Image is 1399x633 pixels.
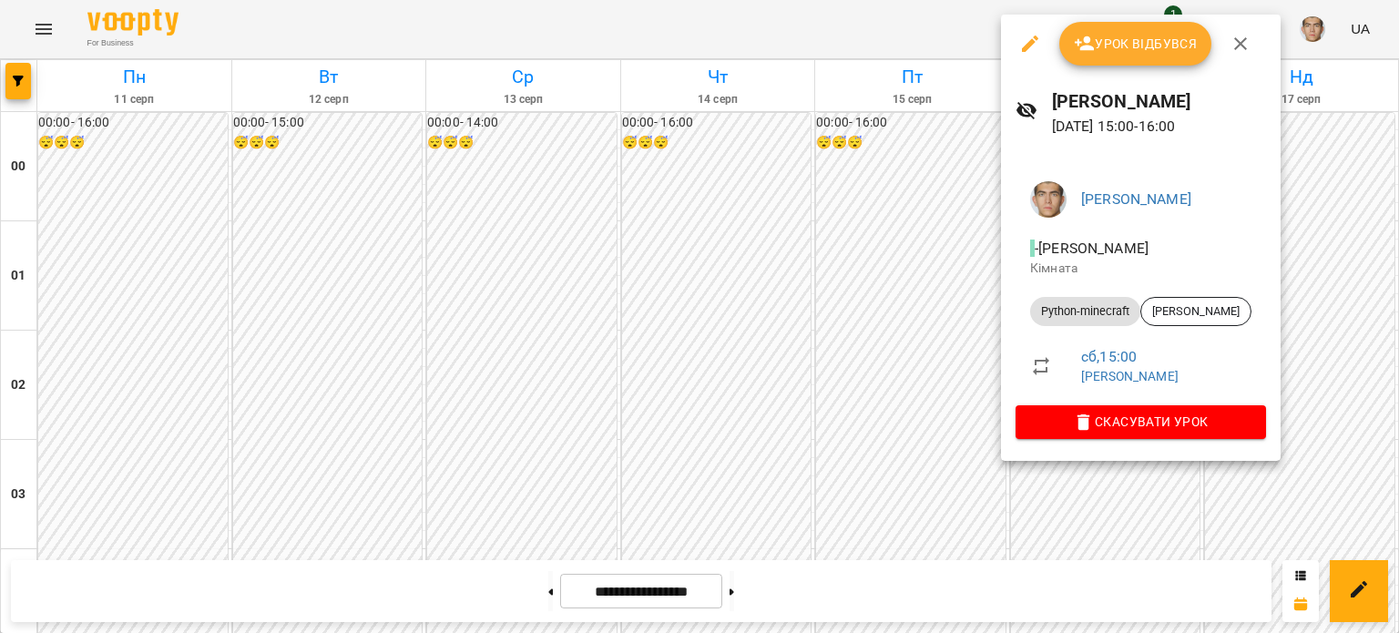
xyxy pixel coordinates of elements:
[1081,190,1191,208] a: [PERSON_NAME]
[1030,240,1152,257] span: - [PERSON_NAME]
[1052,116,1266,138] p: [DATE] 15:00 - 16:00
[1030,181,1067,218] img: 290265f4fa403245e7fea1740f973bad.jpg
[1059,22,1212,66] button: Урок відбувся
[1081,369,1179,383] a: [PERSON_NAME]
[1074,33,1198,55] span: Урок відбувся
[1081,348,1137,365] a: сб , 15:00
[1016,405,1266,438] button: Скасувати Урок
[1030,411,1251,433] span: Скасувати Урок
[1052,87,1266,116] h6: [PERSON_NAME]
[1141,303,1251,320] span: [PERSON_NAME]
[1030,303,1140,320] span: Python-minecraft
[1140,297,1251,326] div: [PERSON_NAME]
[1030,260,1251,278] p: Кімната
